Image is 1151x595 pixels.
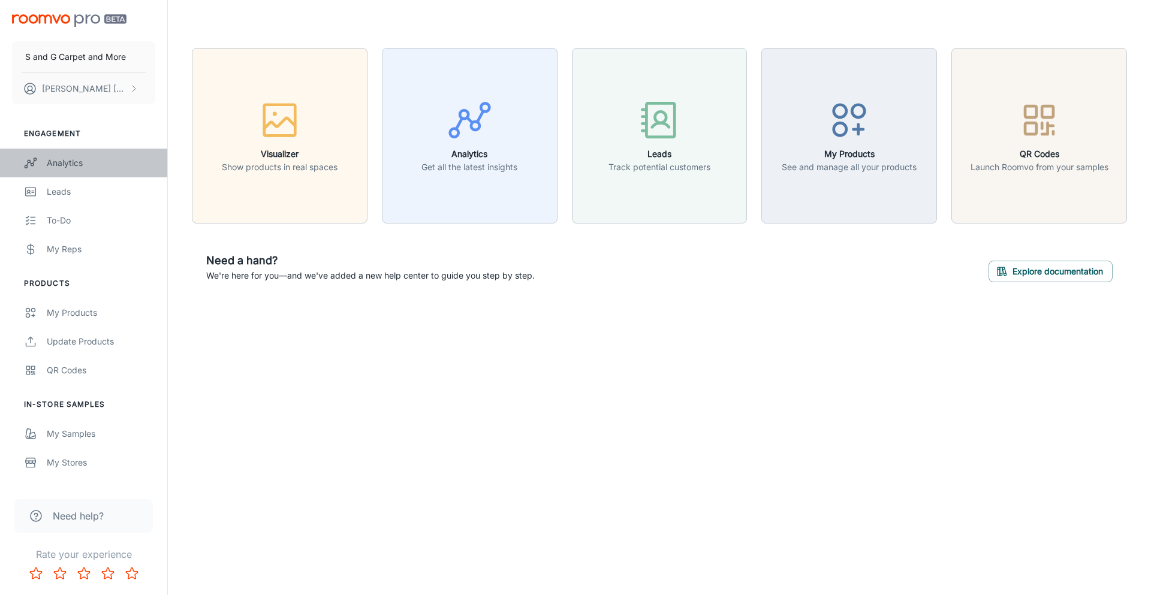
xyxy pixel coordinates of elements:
p: [PERSON_NAME] [PERSON_NAME] [42,82,126,95]
p: See and manage all your products [782,161,917,174]
button: LeadsTrack potential customers [572,48,748,223]
h6: Leads [608,147,710,161]
h6: Visualizer [222,147,338,161]
div: My Products [47,306,155,319]
div: To-do [47,214,155,227]
div: Leads [47,185,155,198]
a: My ProductsSee and manage all your products [761,129,937,141]
p: We're here for you—and we've added a new help center to guide you step by step. [206,269,535,282]
h6: Need a hand? [206,252,535,269]
h6: My Products [782,147,917,161]
h6: Analytics [421,147,517,161]
a: AnalyticsGet all the latest insights [382,129,558,141]
div: My Reps [47,243,155,256]
a: LeadsTrack potential customers [572,129,748,141]
button: S and G Carpet and More [12,41,155,73]
p: S and G Carpet and More [25,50,126,64]
div: Analytics [47,156,155,170]
button: VisualizerShow products in real spaces [192,48,367,223]
a: Explore documentation [989,264,1113,276]
p: Get all the latest insights [421,161,517,174]
div: Update Products [47,335,155,348]
img: Roomvo PRO Beta [12,14,126,27]
button: AnalyticsGet all the latest insights [382,48,558,223]
p: Launch Roomvo from your samples [971,161,1108,174]
button: QR CodesLaunch Roomvo from your samples [951,48,1127,223]
h6: QR Codes [971,147,1108,161]
a: QR CodesLaunch Roomvo from your samples [951,129,1127,141]
p: Show products in real spaces [222,161,338,174]
button: Explore documentation [989,261,1113,282]
button: [PERSON_NAME] [PERSON_NAME] [12,73,155,104]
button: My ProductsSee and manage all your products [761,48,937,223]
p: Track potential customers [608,161,710,174]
